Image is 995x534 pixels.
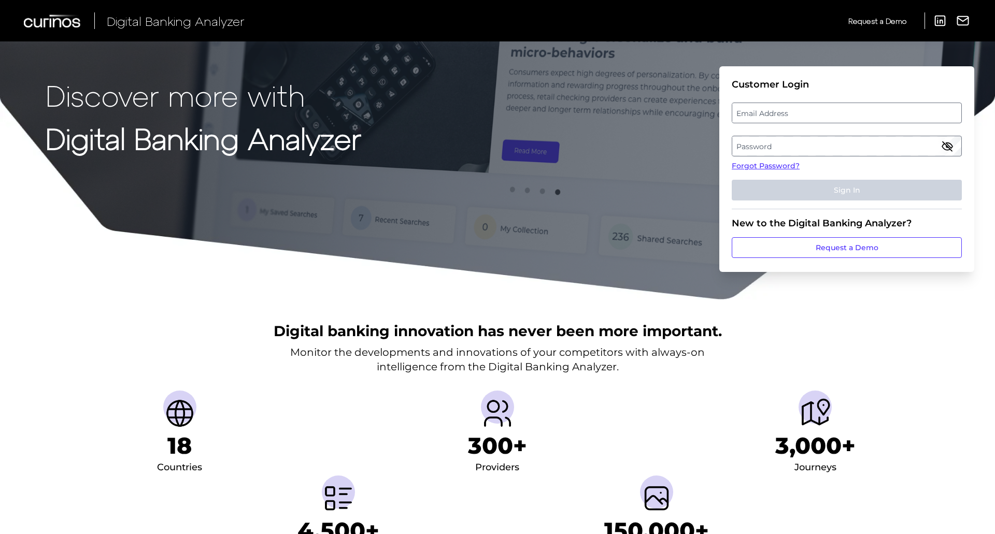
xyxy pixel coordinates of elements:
[732,161,962,171] a: Forgot Password?
[167,432,192,459] h1: 18
[46,79,361,111] p: Discover more with
[848,17,906,25] span: Request a Demo
[732,104,961,122] label: Email Address
[848,12,906,30] a: Request a Demo
[163,397,196,430] img: Countries
[640,482,673,515] img: Screenshots
[775,432,856,459] h1: 3,000+
[481,397,514,430] img: Providers
[24,15,82,27] img: Curinos
[732,180,962,200] button: Sign In
[322,482,355,515] img: Metrics
[475,459,519,476] div: Providers
[157,459,202,476] div: Countries
[732,218,962,229] div: New to the Digital Banking Analyzer?
[290,345,705,374] p: Monitor the developments and innovations of your competitors with always-on intelligence from the...
[468,432,527,459] h1: 300+
[274,321,722,341] h2: Digital banking innovation has never been more important.
[794,459,836,476] div: Journeys
[46,121,361,155] strong: Digital Banking Analyzer
[107,13,245,28] span: Digital Banking Analyzer
[732,137,961,155] label: Password
[732,237,962,258] a: Request a Demo
[799,397,832,430] img: Journeys
[732,79,962,90] div: Customer Login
